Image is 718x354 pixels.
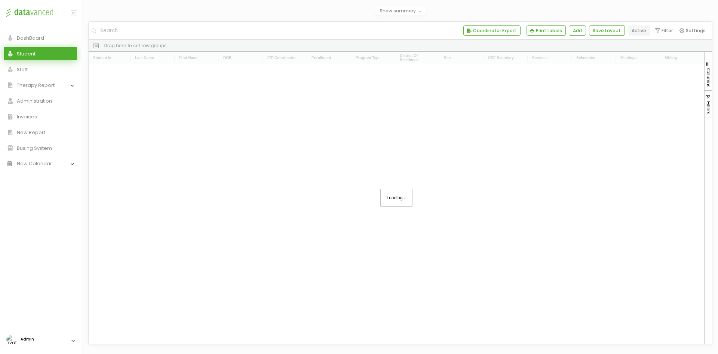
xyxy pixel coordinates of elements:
[6,335,22,345] img: avatar
[13,36,44,40] span: DashBoard
[569,25,586,36] a: Add
[13,146,52,151] span: Busing System
[706,68,711,87] span: Columns
[4,157,77,170] a: New Calendar
[628,25,650,36] label: Active
[6,9,53,16] img: Dataadvanced
[13,83,55,88] span: Therapy Report
[4,141,77,155] a: Busing System
[4,94,77,108] a: Administration
[706,101,711,114] span: Filters
[676,25,709,36] button: Settings
[21,337,72,342] h5: Admin
[704,58,712,91] button: Columns
[380,189,413,207] span: Loading...
[4,63,77,76] a: Staff
[589,25,625,36] button: Save Layout
[13,51,36,56] span: Student
[13,161,52,166] span: New Calendar
[704,91,712,118] button: Filters
[4,110,77,123] a: Invoices
[104,43,167,48] span: Drag here to set row groups
[13,130,45,135] span: New Report
[13,99,52,103] span: Administration
[13,67,28,72] span: Staff
[4,47,77,60] a: Student
[99,22,460,39] input: Search
[13,114,37,119] span: Invoices
[652,25,676,36] button: Filter
[463,25,521,36] button: Coordinator Export
[4,125,77,139] a: New Report
[527,25,566,36] button: Print Labels
[4,31,77,45] a: DashBoard
[4,78,77,92] a: Therapy Report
